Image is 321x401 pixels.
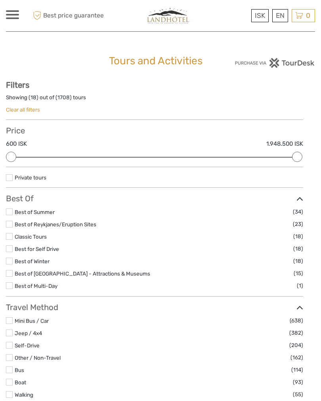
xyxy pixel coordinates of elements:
[15,318,49,324] a: Mini Bus / Car
[15,258,50,264] a: Best of Winter
[297,281,303,290] span: (1)
[15,342,40,349] a: Self-Drive
[15,221,96,227] a: Best of Reykjanes/Eruption Sites
[109,55,212,67] h1: Tours and Activities
[293,207,303,216] span: (34)
[15,391,33,398] a: Walking
[15,355,61,361] a: Other / Non-Travel
[31,94,36,101] label: 18
[15,330,42,336] a: Jeep / 4x4
[272,9,288,22] div: EN
[290,353,303,362] span: (162)
[15,174,46,181] a: Private tours
[57,94,70,101] label: 1708
[6,106,40,113] a: Clear all filters
[6,194,303,203] h3: Best Of
[293,256,303,266] span: (18)
[255,12,265,19] span: ISK
[141,6,196,25] img: 794-4d1e71b2-5dd0-4a39-8cc1-b0db556bc61e_logo_small.jpg
[293,244,303,253] span: (18)
[6,140,27,148] label: 600 ISK
[15,209,55,215] a: Best of Summer
[15,367,24,373] a: Bus
[293,378,303,387] span: (93)
[305,12,311,19] span: 0
[293,390,303,399] span: (55)
[15,233,47,240] a: Classic Tours
[6,303,303,312] h3: Travel Method
[6,94,303,106] div: Showing ( ) out of ( ) tours
[15,379,26,386] a: Boat
[294,269,303,278] span: (15)
[293,232,303,241] span: (18)
[31,9,104,22] span: Best price guarantee
[289,341,303,350] span: (204)
[15,270,150,277] a: Best of [GEOGRAPHIC_DATA] - Attractions & Museums
[235,58,315,68] img: PurchaseViaTourDesk.png
[15,283,57,289] a: Best of Multi-Day
[266,140,303,148] label: 1.948.500 ISK
[6,126,303,135] h3: Price
[6,80,29,90] strong: Filters
[289,328,303,337] span: (382)
[291,365,303,374] span: (114)
[293,220,303,229] span: (23)
[15,246,59,252] a: Best for Self Drive
[290,316,303,325] span: (638)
